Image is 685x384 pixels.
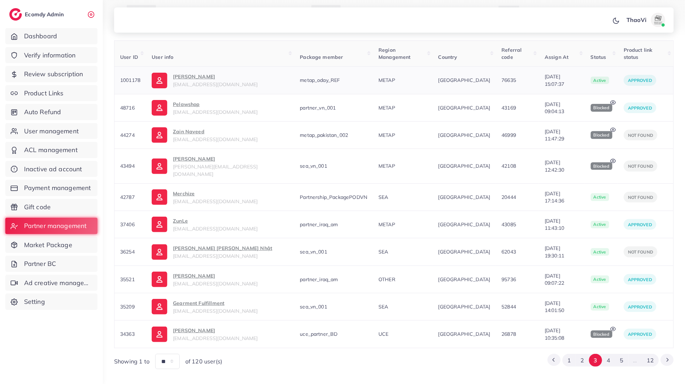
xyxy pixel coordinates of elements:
[300,331,337,337] span: uce_partner_BD
[152,100,288,116] a: Pelawshop[EMAIL_ADDRESS][DOMAIN_NAME]
[173,244,272,252] p: [PERSON_NAME] [PERSON_NAME] Nhật
[152,127,167,143] img: ic-user-info.36bf1079.svg
[173,198,258,205] span: [EMAIL_ADDRESS][DOMAIN_NAME]
[661,354,674,366] button: Go to next page
[173,81,258,88] span: [EMAIL_ADDRESS][DOMAIN_NAME]
[173,217,258,225] p: ZunLe
[651,13,665,27] img: avatar
[173,155,288,163] p: [PERSON_NAME]
[152,217,288,232] a: ZunLe[EMAIL_ADDRESS][DOMAIN_NAME]
[120,132,135,138] span: 44274
[185,357,222,366] span: of 120 user(s)
[173,189,258,198] p: Merchize
[591,54,606,60] span: Status
[173,100,258,108] p: Pelawshop
[173,280,258,287] span: [EMAIL_ADDRESS][DOMAIN_NAME]
[152,326,288,342] a: [PERSON_NAME][EMAIL_ADDRESS][DOMAIN_NAME]
[24,51,76,60] span: Verify information
[24,127,79,136] span: User management
[152,244,167,260] img: ic-user-info.36bf1079.svg
[628,304,652,310] span: Approved
[438,221,490,228] span: [GEOGRAPHIC_DATA]
[152,299,167,315] img: ic-user-info.36bf1079.svg
[152,299,288,315] a: Gearment Fulfillment[EMAIL_ADDRESS][DOMAIN_NAME]
[591,131,612,139] span: blocked
[545,272,579,287] span: [DATE] 09:07:22
[152,72,288,88] a: [PERSON_NAME][EMAIL_ADDRESS][DOMAIN_NAME]
[545,73,579,88] span: [DATE] 15:07:37
[628,78,652,83] span: Approved
[152,272,288,287] a: [PERSON_NAME][EMAIL_ADDRESS][DOMAIN_NAME]
[300,105,336,111] span: partner_vn_001
[173,136,258,143] span: [EMAIL_ADDRESS][DOMAIN_NAME]
[152,244,288,260] a: [PERSON_NAME] [PERSON_NAME] Nhật[EMAIL_ADDRESS][DOMAIN_NAME]
[24,69,83,79] span: Review subscription
[378,331,388,337] span: UCE
[501,304,516,310] span: 52844
[300,194,367,200] span: Partnership_PackagePODVN
[24,202,51,212] span: Gift code
[438,276,490,283] span: [GEOGRAPHIC_DATA]
[24,89,64,98] span: Product Links
[378,163,395,169] span: METAP
[591,248,609,256] span: active
[378,132,395,138] span: METAP
[5,123,97,139] a: User management
[628,163,653,169] span: Not Found
[120,249,135,255] span: 36254
[120,304,135,310] span: 35209
[378,249,388,255] span: SEA
[5,180,97,196] a: Payment management
[591,303,609,311] span: active
[120,194,135,200] span: 42787
[300,132,348,138] span: metap_pakistan_002
[602,354,615,367] button: Go to page 4
[24,107,61,117] span: Auto Refund
[120,276,135,283] span: 35521
[628,105,652,111] span: Approved
[152,54,173,60] span: User info
[501,276,516,283] span: 95736
[24,278,92,288] span: Ad creative management
[300,77,340,83] span: metap_oday_REF
[591,276,609,283] span: active
[5,275,97,291] a: Ad creative management
[152,100,167,116] img: ic-user-info.36bf1079.svg
[114,357,150,366] span: Showing 1 to
[173,272,258,280] p: [PERSON_NAME]
[545,190,579,205] span: [DATE] 17:14:36
[5,47,97,63] a: Verify information
[173,72,258,81] p: [PERSON_NAME]
[628,133,653,138] span: Not Found
[591,221,609,229] span: active
[501,221,516,228] span: 43085
[378,221,395,228] span: METAP
[152,155,288,178] a: [PERSON_NAME][PERSON_NAME][EMAIL_ADDRESS][DOMAIN_NAME]
[545,101,579,115] span: [DATE] 09:04:13
[120,331,135,337] span: 34363
[300,54,343,60] span: Package member
[642,354,659,367] button: Go to page 12
[5,66,97,82] a: Review subscription
[5,218,97,234] a: Partner management
[9,8,66,21] a: logoEcomdy Admin
[173,226,258,232] span: [EMAIL_ADDRESS][DOMAIN_NAME]
[173,109,258,115] span: [EMAIL_ADDRESS][DOMAIN_NAME]
[628,332,652,337] span: Approved
[24,240,72,250] span: Market Package
[438,194,490,201] span: [GEOGRAPHIC_DATA]
[24,32,57,41] span: Dashboard
[152,189,167,205] img: ic-user-info.36bf1079.svg
[5,161,97,177] a: Inactive ad account
[545,300,579,314] span: [DATE] 14:01:50
[173,326,258,335] p: [PERSON_NAME]
[501,331,516,337] span: 26878
[628,222,652,227] span: Approved
[24,145,78,155] span: ACL management
[120,221,135,228] span: 37406
[438,248,490,255] span: [GEOGRAPHIC_DATA]
[591,104,612,112] span: blocked
[24,297,45,306] span: Setting
[173,253,258,259] span: [EMAIL_ADDRESS][DOMAIN_NAME]
[545,54,568,60] span: Assign At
